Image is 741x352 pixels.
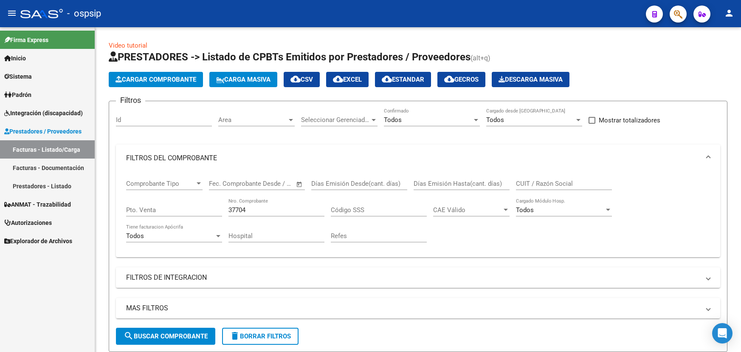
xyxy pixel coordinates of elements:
button: Open calendar [295,179,304,189]
span: CSV [290,76,313,83]
span: (alt+q) [471,54,490,62]
mat-panel-title: FILTROS DE INTEGRACION [126,273,700,282]
span: CAE Válido [433,206,502,214]
span: Estandar [382,76,424,83]
span: Gecros [444,76,479,83]
button: Gecros [437,72,485,87]
button: CSV [284,72,320,87]
span: ANMAT - Trazabilidad [4,200,71,209]
span: Borrar Filtros [230,332,291,340]
mat-expansion-panel-header: MAS FILTROS [116,298,720,318]
button: Estandar [375,72,431,87]
button: EXCEL [326,72,369,87]
mat-expansion-panel-header: FILTROS DEL COMPROBANTE [116,145,720,172]
span: Todos [384,116,402,124]
span: Firma Express [4,35,48,45]
span: Padrón [4,90,31,99]
mat-icon: cloud_download [444,74,454,84]
span: Prestadores / Proveedores [4,127,82,136]
span: PRESTADORES -> Listado de CPBTs Emitidos por Prestadores / Proveedores [109,51,471,63]
span: Explorador de Archivos [4,236,72,246]
button: Cargar Comprobante [109,72,203,87]
mat-icon: menu [7,8,17,18]
span: Inicio [4,54,26,63]
mat-icon: delete [230,331,240,341]
span: Comprobante Tipo [126,180,195,187]
span: Todos [126,232,144,240]
mat-icon: person [724,8,734,18]
span: - ospsip [67,4,101,23]
h3: Filtros [116,94,145,106]
span: Buscar Comprobante [124,332,208,340]
div: Open Intercom Messenger [712,323,733,343]
span: Sistema [4,72,32,81]
span: Carga Masiva [216,76,270,83]
span: Seleccionar Gerenciador [301,116,370,124]
mat-icon: cloud_download [290,74,301,84]
app-download-masive: Descarga masiva de comprobantes (adjuntos) [492,72,569,87]
mat-panel-title: FILTROS DEL COMPROBANTE [126,153,700,163]
mat-icon: cloud_download [333,74,343,84]
span: Mostrar totalizadores [599,115,660,125]
span: EXCEL [333,76,362,83]
a: Video tutorial [109,42,147,49]
span: Autorizaciones [4,218,52,227]
div: FILTROS DEL COMPROBANTE [116,172,720,257]
button: Descarga Masiva [492,72,569,87]
span: Descarga Masiva [499,76,563,83]
span: Todos [516,206,534,214]
span: Todos [486,116,504,124]
button: Carga Masiva [209,72,277,87]
button: Buscar Comprobante [116,328,215,345]
span: Area [218,116,287,124]
mat-expansion-panel-header: FILTROS DE INTEGRACION [116,267,720,288]
span: Integración (discapacidad) [4,108,83,118]
mat-panel-title: MAS FILTROS [126,304,700,313]
input: Fecha inicio [209,180,243,187]
button: Borrar Filtros [222,328,299,345]
input: Fecha fin [251,180,292,187]
mat-icon: cloud_download [382,74,392,84]
mat-icon: search [124,331,134,341]
span: Cargar Comprobante [116,76,196,83]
